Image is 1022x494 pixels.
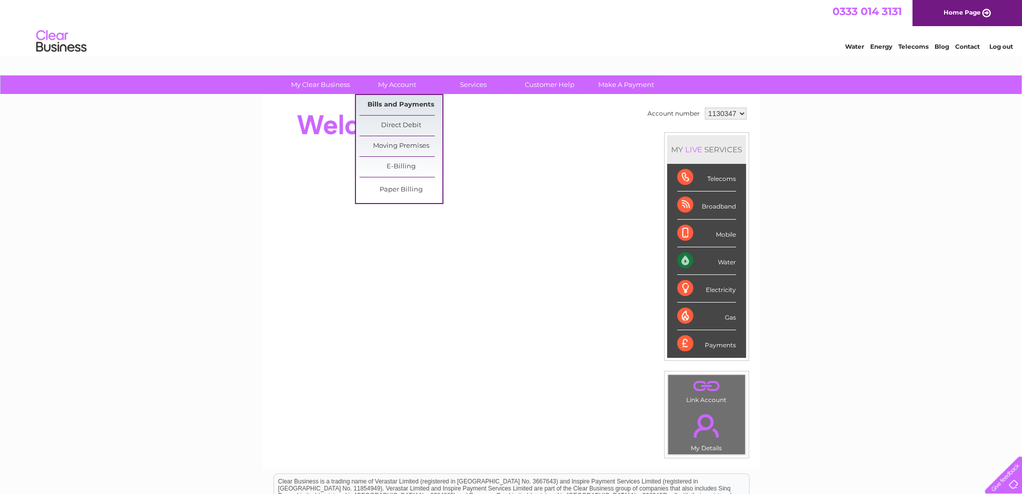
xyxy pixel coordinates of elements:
[667,135,746,164] div: MY SERVICES
[279,75,362,94] a: My Clear Business
[677,164,736,191] div: Telecoms
[683,145,704,154] div: LIVE
[274,6,749,49] div: Clear Business is a trading name of Verastar Limited (registered in [GEOGRAPHIC_DATA] No. 3667643...
[359,157,442,177] a: E-Billing
[355,75,438,94] a: My Account
[359,180,442,200] a: Paper Billing
[432,75,515,94] a: Services
[671,377,742,395] a: .
[845,43,864,50] a: Water
[870,43,892,50] a: Energy
[668,406,746,455] td: My Details
[955,43,980,50] a: Contact
[898,43,928,50] a: Telecoms
[36,26,87,57] img: logo.png
[832,5,902,18] a: 0333 014 3131
[359,136,442,156] a: Moving Premises
[585,75,668,94] a: Make A Payment
[645,105,702,122] td: Account number
[989,43,1012,50] a: Log out
[677,191,736,219] div: Broadband
[677,330,736,357] div: Payments
[359,116,442,136] a: Direct Debit
[677,303,736,330] div: Gas
[935,43,949,50] a: Blog
[677,275,736,303] div: Electricity
[359,95,442,115] a: Bills and Payments
[508,75,591,94] a: Customer Help
[677,247,736,275] div: Water
[677,220,736,247] div: Mobile
[668,374,746,406] td: Link Account
[671,408,742,443] a: .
